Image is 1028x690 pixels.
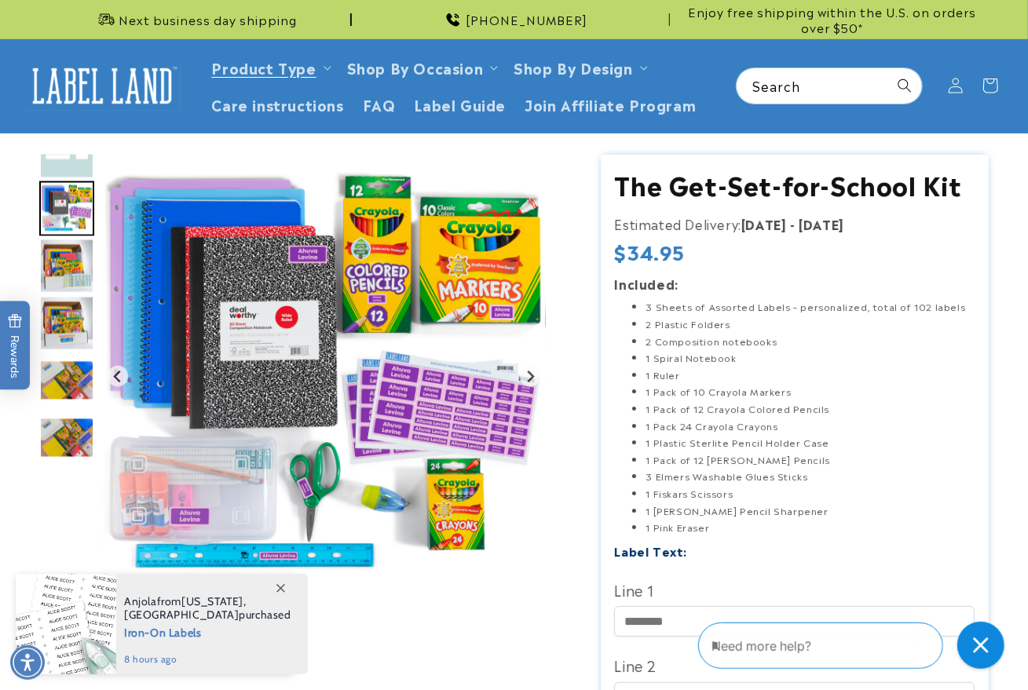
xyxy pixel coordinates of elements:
[646,418,975,435] li: 1 Pack 24 Crayola Crayons
[646,502,975,520] li: 1 [PERSON_NAME] Pencil Sharpener
[353,86,405,122] a: FAQ
[124,652,291,666] span: 8 hours ago
[646,434,975,451] li: 1 Plastic Sterlite Pencil Holder Case
[10,645,45,680] div: Accessibility Menu
[466,12,587,27] span: [PHONE_NUMBER]
[347,58,484,76] span: Shop By Occasion
[415,95,507,113] span: Label Guide
[203,49,338,86] summary: Product Type
[614,652,975,677] label: Line 2
[108,366,129,387] button: Previous slide
[212,57,316,78] a: Product Type
[24,61,181,110] img: Label Land
[181,594,243,608] span: [US_STATE]
[102,155,546,598] img: null
[514,57,632,78] a: Shop By Design
[39,238,94,293] div: Go to slide 4
[39,410,94,465] div: Go to slide 7
[124,594,157,608] span: Anjola
[203,86,353,122] a: Care instructions
[646,298,975,316] li: 3 Sheets of Assorted Labels – personalized, total of 102 labels
[614,168,975,201] h1: The Get-Set-for-School Kit
[363,95,396,113] span: FAQ
[515,86,705,122] a: Join Affiliate Program
[646,468,975,485] li: 3 Elmers Washable Glues Sticks
[614,542,687,560] label: Label Text:
[646,349,975,367] li: 1 Spiral Notebook
[614,213,975,235] p: Estimated Delivery:
[39,181,94,235] img: null
[646,383,975,400] li: 1 Pack of 10 Crayola Markers
[741,214,787,233] strong: [DATE]
[646,451,975,469] li: 1 Pack of 12 [PERSON_NAME] Pencils
[646,519,975,536] li: 1 Pink Eraser
[646,485,975,502] li: 1 Fiskars Scissors
[124,622,291,641] span: Iron-On Labels
[887,68,922,103] button: Search
[39,123,94,178] div: Go to slide 2
[504,49,653,86] summary: Shop By Design
[39,238,94,293] img: null
[39,181,94,235] div: Go to slide 3
[698,616,1012,674] iframe: Gorgias Floating Chat
[405,86,516,122] a: Label Guide
[520,366,541,387] button: Next slide
[646,333,975,350] li: 2 Composition notebooks
[614,577,975,602] label: Line 1
[124,595,291,622] span: from , purchased
[212,95,344,113] span: Care instructions
[39,155,562,606] media-gallery: Gallery Viewer
[119,12,297,27] span: Next business day shipping
[124,608,239,622] span: [GEOGRAPHIC_DATA]
[799,214,844,233] strong: [DATE]
[39,352,94,407] div: Go to slide 6
[614,239,685,264] span: $34.95
[646,367,975,384] li: 1 Ruler
[39,295,94,350] div: Go to slide 5
[646,316,975,333] li: 2 Plastic Folders
[614,274,678,293] strong: Included:
[39,123,94,178] img: null
[18,56,187,116] a: Label Land
[338,49,505,86] summary: Shop By Occasion
[8,313,23,378] span: Rewards
[525,95,696,113] span: Join Affiliate Program
[676,4,989,35] span: Enjoy free shipping within the U.S. on orders over $50*
[790,214,796,233] strong: -
[646,400,975,418] li: 1 Pack of 12 Crayola Colored Pencils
